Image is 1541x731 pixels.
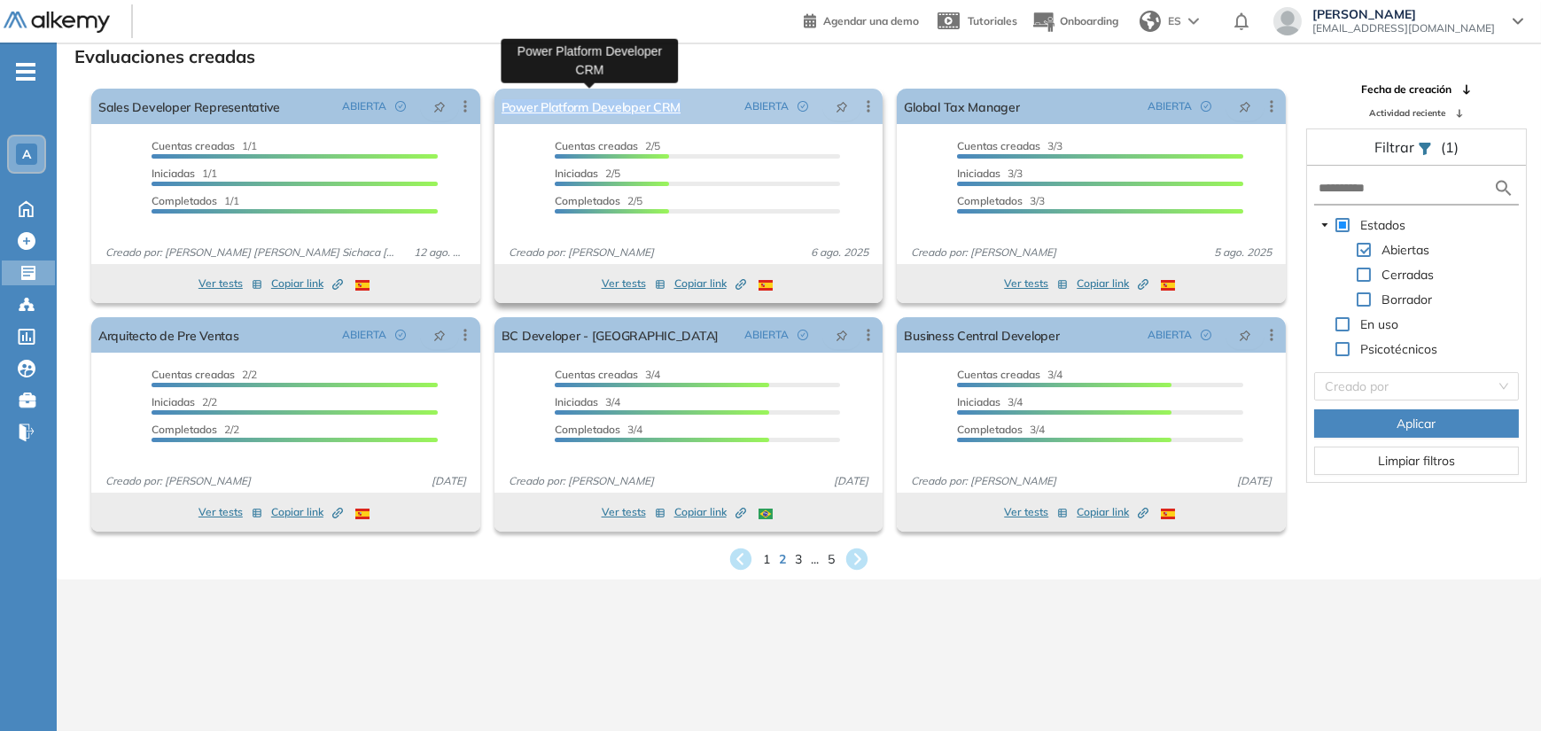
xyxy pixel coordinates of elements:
[271,504,343,520] span: Copiar link
[152,139,257,152] span: 1/1
[1031,3,1118,41] button: Onboarding
[674,504,746,520] span: Copiar link
[1148,327,1192,343] span: ABIERTA
[1077,504,1148,520] span: Copiar link
[1381,292,1432,307] span: Borrador
[904,245,1063,261] span: Creado por: [PERSON_NAME]
[795,550,802,569] span: 3
[1004,502,1068,523] button: Ver tests
[1441,136,1459,158] span: (1)
[198,273,262,294] button: Ver tests
[1077,273,1148,294] button: Copiar link
[1381,242,1429,258] span: Abiertas
[1378,264,1437,285] span: Cerradas
[811,550,819,569] span: ...
[395,101,406,112] span: check-circle
[198,502,262,523] button: Ver tests
[836,99,848,113] span: pushpin
[355,280,370,291] img: ESP
[957,139,1062,152] span: 3/3
[827,473,876,489] span: [DATE]
[1161,280,1175,291] img: ESP
[555,194,620,207] span: Completados
[1230,473,1279,489] span: [DATE]
[957,167,1000,180] span: Iniciadas
[420,92,459,121] button: pushpin
[152,167,195,180] span: Iniciadas
[798,330,808,340] span: check-circle
[1168,13,1181,29] span: ES
[152,167,217,180] span: 1/1
[779,550,786,569] span: 2
[1314,447,1519,475] button: Limpiar filtros
[1320,221,1329,229] span: caret-down
[1226,321,1265,349] button: pushpin
[152,395,217,408] span: 2/2
[555,194,642,207] span: 2/5
[968,14,1017,27] span: Tutoriales
[1357,338,1441,360] span: Psicotécnicos
[4,12,110,34] img: Logo
[502,245,661,261] span: Creado por: [PERSON_NAME]
[1312,7,1495,21] span: [PERSON_NAME]
[957,395,1023,408] span: 3/4
[98,473,258,489] span: Creado por: [PERSON_NAME]
[1312,21,1495,35] span: [EMAIL_ADDRESS][DOMAIN_NAME]
[16,70,35,74] i: -
[1493,177,1514,199] img: search icon
[1239,99,1251,113] span: pushpin
[957,423,1045,436] span: 3/4
[555,167,598,180] span: Iniciadas
[1360,341,1437,357] span: Psicotécnicos
[744,98,789,114] span: ABIERTA
[342,98,386,114] span: ABIERTA
[957,167,1023,180] span: 3/3
[1060,14,1118,27] span: Onboarding
[804,245,876,261] span: 6 ago. 2025
[1077,502,1148,523] button: Copiar link
[1239,328,1251,342] span: pushpin
[823,14,919,27] span: Agendar una demo
[1004,273,1068,294] button: Ver tests
[804,9,919,30] a: Agendar una demo
[98,245,407,261] span: Creado por: [PERSON_NAME] [PERSON_NAME] Sichaca [PERSON_NAME]
[759,280,773,291] img: ESP
[744,327,789,343] span: ABIERTA
[424,473,473,489] span: [DATE]
[1226,92,1265,121] button: pushpin
[433,328,446,342] span: pushpin
[798,101,808,112] span: check-circle
[1374,138,1418,156] span: Filtrar
[904,317,1059,353] a: Business Central Developer
[555,167,620,180] span: 2/5
[271,276,343,292] span: Copiar link
[828,550,835,569] span: 5
[822,321,861,349] button: pushpin
[957,423,1023,436] span: Completados
[1201,101,1211,112] span: check-circle
[555,368,660,381] span: 3/4
[98,89,280,124] a: Sales Developer Representative
[602,273,665,294] button: Ver tests
[1378,289,1436,310] span: Borrador
[152,423,217,436] span: Completados
[836,328,848,342] span: pushpin
[152,423,239,436] span: 2/2
[420,321,459,349] button: pushpin
[1357,214,1409,236] span: Estados
[674,273,746,294] button: Copiar link
[355,509,370,519] img: ESP
[957,194,1045,207] span: 3/3
[152,194,239,207] span: 1/1
[904,473,1063,489] span: Creado por: [PERSON_NAME]
[904,89,1019,124] a: Global Tax Manager
[1360,316,1398,332] span: En uso
[1397,414,1436,433] span: Aplicar
[271,502,343,523] button: Copiar link
[22,147,31,161] span: A
[1360,217,1405,233] span: Estados
[555,139,638,152] span: Cuentas creadas
[1077,276,1148,292] span: Copiar link
[152,139,235,152] span: Cuentas creadas
[501,38,678,82] div: Power Platform Developer CRM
